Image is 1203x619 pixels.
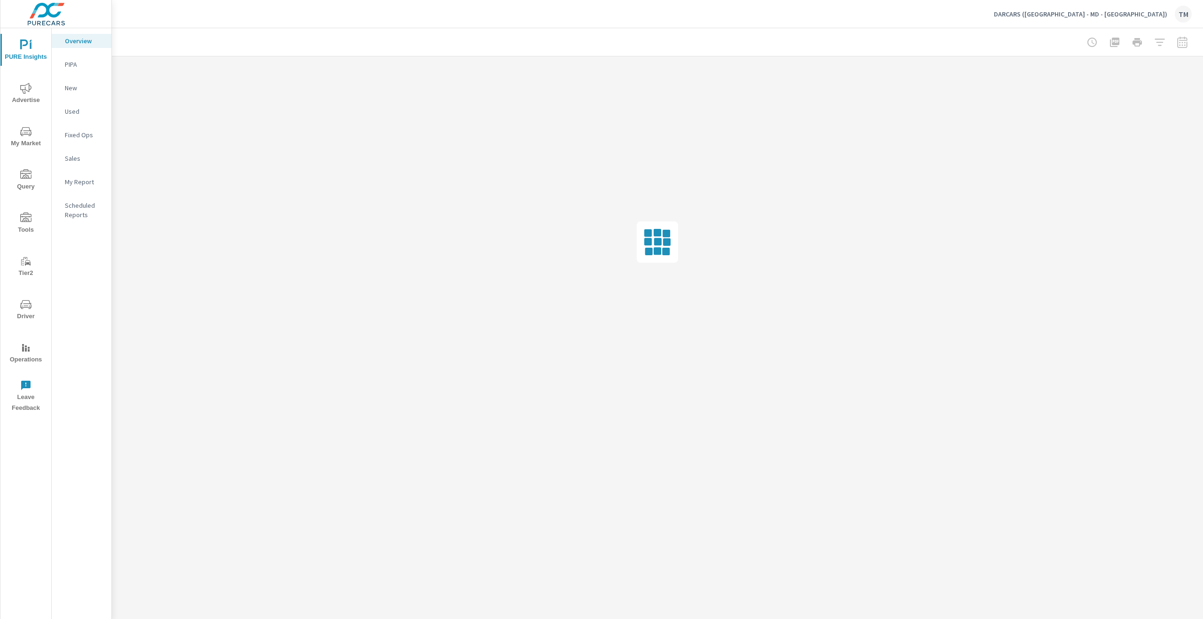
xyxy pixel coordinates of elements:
[52,128,111,142] div: Fixed Ops
[0,28,51,417] div: nav menu
[65,107,104,116] p: Used
[3,169,48,192] span: Query
[65,130,104,140] p: Fixed Ops
[3,256,48,279] span: Tier2
[3,39,48,63] span: PURE Insights
[65,60,104,69] p: PIPA
[52,81,111,95] div: New
[65,177,104,187] p: My Report
[52,198,111,222] div: Scheduled Reports
[994,10,1167,18] p: DARCARS ([GEOGRAPHIC_DATA] - MD - [GEOGRAPHIC_DATA])
[52,151,111,165] div: Sales
[52,175,111,189] div: My Report
[3,299,48,322] span: Driver
[3,83,48,106] span: Advertise
[65,201,104,219] p: Scheduled Reports
[3,380,48,414] span: Leave Feedback
[65,83,104,93] p: New
[3,342,48,365] span: Operations
[52,104,111,118] div: Used
[3,126,48,149] span: My Market
[65,36,104,46] p: Overview
[52,57,111,71] div: PIPA
[1175,6,1192,23] div: TM
[65,154,104,163] p: Sales
[52,34,111,48] div: Overview
[3,212,48,235] span: Tools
